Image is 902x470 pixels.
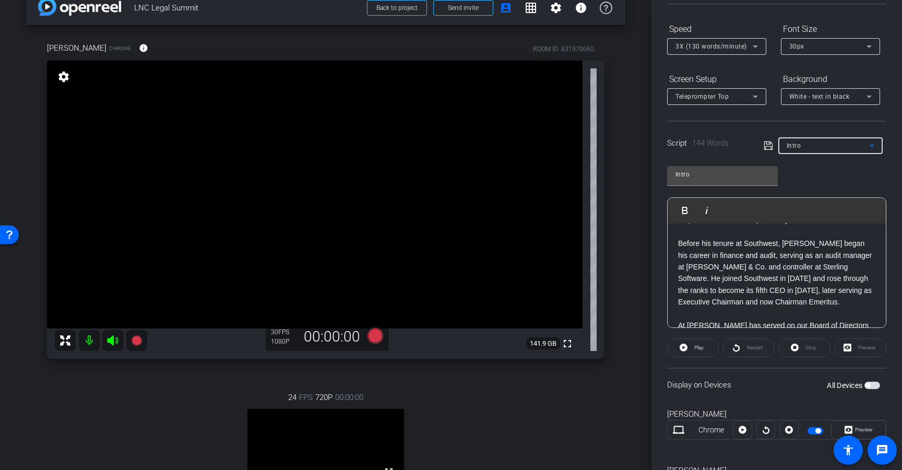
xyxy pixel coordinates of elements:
[675,93,729,100] span: Teleprompter Top
[690,425,733,436] div: Chrome
[667,70,766,88] div: Screen Setup
[315,392,333,403] span: 720P
[550,2,562,14] mat-icon: settings
[297,328,367,346] div: 00:00:00
[335,392,363,403] span: 00:00:00
[787,142,801,149] span: Intro
[109,44,131,52] span: Chrome
[842,444,854,456] mat-icon: accessibility
[533,44,594,54] div: ROOM ID: 831970060
[561,337,574,350] mat-icon: fullscreen
[678,320,875,378] p: At [PERSON_NAME] has served on our Board of Directors since [DATE] and currently provides oversig...
[525,2,537,14] mat-icon: grid_on
[448,4,479,12] span: Send invite
[288,392,296,403] span: 24
[278,328,289,336] span: FPS
[526,337,560,350] span: 141.9 GB
[876,444,888,456] mat-icon: message
[376,4,418,11] span: Back to project
[271,337,297,346] div: 1080P
[827,380,864,391] label: All Devices
[667,368,886,402] div: Display on Devices
[789,93,850,100] span: White - text in black
[855,427,873,432] span: Preview
[667,338,719,357] button: Play
[47,42,106,54] span: [PERSON_NAME]
[299,392,313,403] span: FPS
[500,2,512,14] mat-icon: account_box
[692,138,729,148] span: 144 Words
[139,43,148,53] mat-icon: info
[694,345,704,350] span: Play
[789,43,804,50] span: 30px
[667,20,766,38] div: Speed
[781,20,880,38] div: Font Size
[56,70,71,83] mat-icon: settings
[675,168,769,181] input: Title
[575,2,587,14] mat-icon: info
[271,328,297,336] div: 30
[675,43,747,50] span: 3X (130 words/minute)
[831,420,886,439] button: Preview
[667,137,749,149] div: Script
[781,70,880,88] div: Background
[667,408,886,420] div: [PERSON_NAME]
[678,238,875,308] p: Before his tenure at Southwest, [PERSON_NAME] began his career in finance and audit, serving as a...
